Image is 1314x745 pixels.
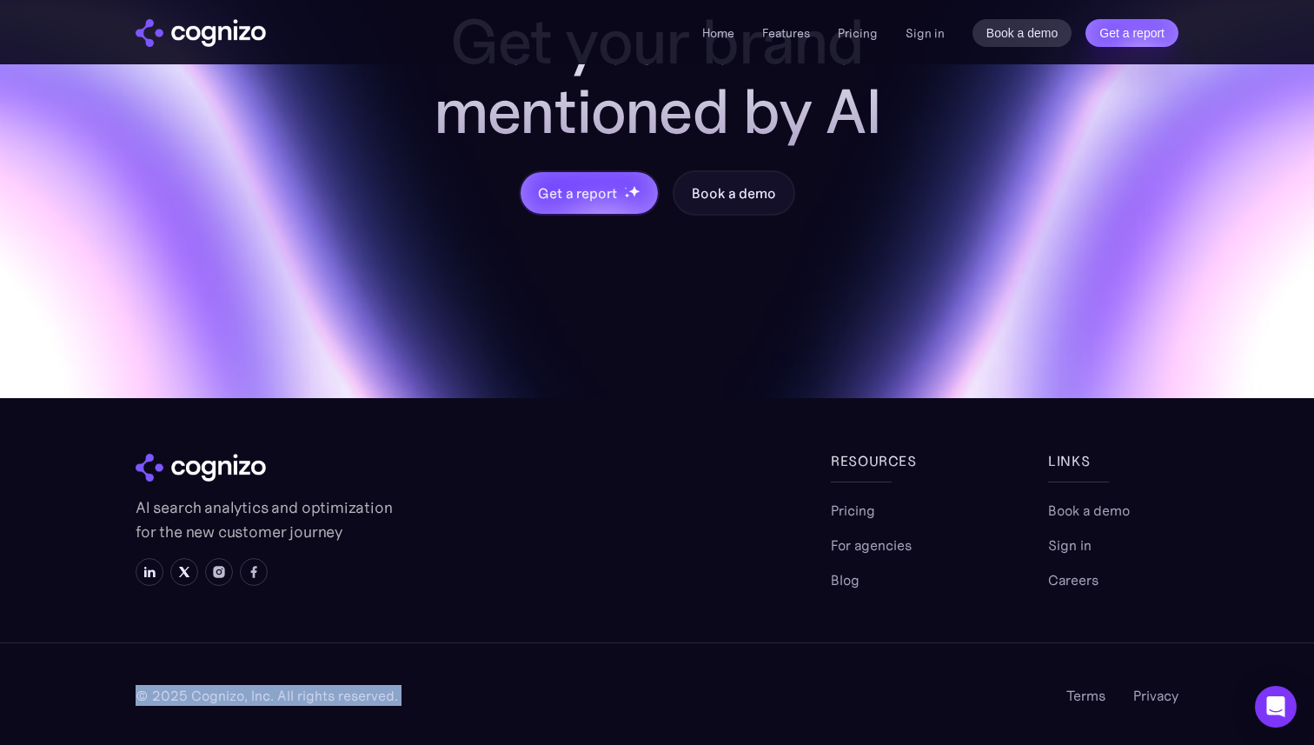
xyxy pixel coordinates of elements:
div: Resources [831,450,961,471]
a: Book a demo [673,170,794,216]
div: © 2025 Cognizo, Inc. All rights reserved. [136,685,398,706]
img: star [624,193,630,199]
a: Pricing [831,500,875,521]
a: Pricing [838,25,878,41]
img: star [628,185,640,196]
p: AI search analytics and optimization for the new customer journey [136,496,396,544]
a: Book a demo [972,19,1072,47]
img: cognizo logo [136,19,266,47]
a: Get a report [1085,19,1178,47]
a: Get a reportstarstarstar [519,170,660,216]
div: Get a report [538,183,616,203]
a: Careers [1048,569,1098,590]
a: Blog [831,569,859,590]
a: Home [702,25,734,41]
img: cognizo logo [136,454,266,482]
div: links [1048,450,1178,471]
a: home [136,19,266,47]
a: For agencies [831,535,912,555]
a: Terms [1066,685,1105,706]
a: Privacy [1133,685,1178,706]
h2: Get your brand mentioned by AI [379,7,935,146]
img: star [624,187,627,190]
a: Sign in [906,23,945,43]
a: Features [762,25,810,41]
div: Book a demo [692,183,775,203]
img: X icon [177,565,191,579]
a: Book a demo [1048,500,1130,521]
a: Sign in [1048,535,1092,555]
img: LinkedIn icon [143,565,156,579]
div: Open Intercom Messenger [1255,686,1297,728]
